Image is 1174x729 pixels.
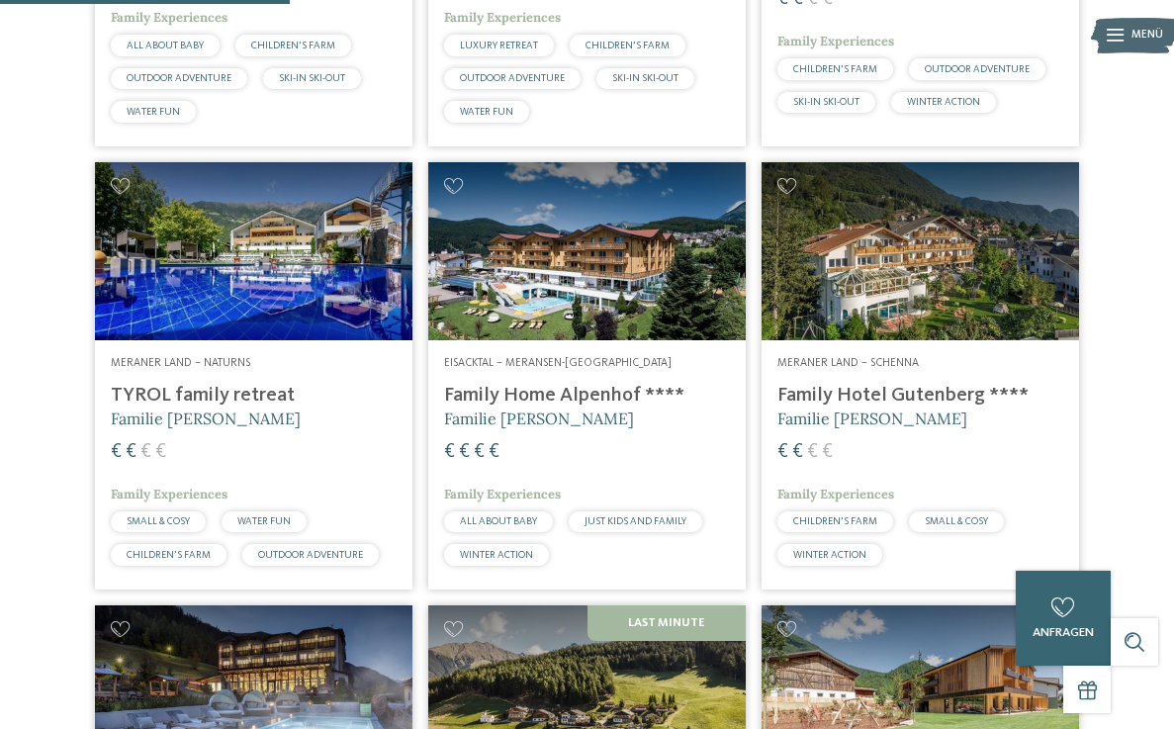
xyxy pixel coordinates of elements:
[444,409,634,428] span: Familie [PERSON_NAME]
[428,162,746,340] img: Family Home Alpenhof ****
[444,357,672,369] span: Eisacktal – Meransen-[GEOGRAPHIC_DATA]
[127,73,231,83] span: OUTDOOR ADVENTURE
[444,486,561,502] span: Family Experiences
[460,73,565,83] span: OUTDOOR ADVENTURE
[251,41,335,50] span: CHILDREN’S FARM
[237,516,291,526] span: WATER FUN
[585,516,686,526] span: JUST KIDS AND FAMILY
[140,442,151,462] span: €
[1033,626,1094,639] span: anfragen
[459,442,470,462] span: €
[126,442,136,462] span: €
[111,486,227,502] span: Family Experiences
[1016,571,1111,666] a: anfragen
[762,162,1079,590] a: Familienhotels gesucht? Hier findet ihr die besten! Meraner Land – Schenna Family Hotel Gutenberg...
[127,550,211,560] span: CHILDREN’S FARM
[127,41,204,50] span: ALL ABOUT BABY
[127,516,190,526] span: SMALL & COSY
[489,442,499,462] span: €
[586,41,670,50] span: CHILDREN’S FARM
[111,442,122,462] span: €
[258,550,363,560] span: OUTDOOR ADVENTURE
[111,384,397,408] h4: TYROL family retreat
[777,409,967,428] span: Familie [PERSON_NAME]
[444,9,561,26] span: Family Experiences
[279,73,345,83] span: SKI-IN SKI-OUT
[793,64,877,74] span: CHILDREN’S FARM
[111,409,301,428] span: Familie [PERSON_NAME]
[460,550,533,560] span: WINTER ACTION
[807,442,818,462] span: €
[925,516,988,526] span: SMALL & COSY
[777,357,919,369] span: Meraner Land – Schenna
[793,516,877,526] span: CHILDREN’S FARM
[612,73,678,83] span: SKI-IN SKI-OUT
[460,516,537,526] span: ALL ABOUT BABY
[155,442,166,462] span: €
[444,442,455,462] span: €
[444,384,730,408] h4: Family Home Alpenhof ****
[777,442,788,462] span: €
[925,64,1030,74] span: OUTDOOR ADVENTURE
[777,486,894,502] span: Family Experiences
[793,97,859,107] span: SKI-IN SKI-OUT
[127,107,180,117] span: WATER FUN
[792,442,803,462] span: €
[793,550,866,560] span: WINTER ACTION
[460,41,538,50] span: LUXURY RETREAT
[762,162,1079,340] img: Family Hotel Gutenberg ****
[95,162,412,340] img: Familien Wellness Residence Tyrol ****
[111,9,227,26] span: Family Experiences
[428,162,746,590] a: Familienhotels gesucht? Hier findet ihr die besten! Eisacktal – Meransen-[GEOGRAPHIC_DATA] Family...
[95,162,412,590] a: Familienhotels gesucht? Hier findet ihr die besten! Meraner Land – Naturns TYROL family retreat F...
[111,357,250,369] span: Meraner Land – Naturns
[777,384,1063,408] h4: Family Hotel Gutenberg ****
[474,442,485,462] span: €
[777,33,894,49] span: Family Experiences
[822,442,833,462] span: €
[907,97,980,107] span: WINTER ACTION
[460,107,513,117] span: WATER FUN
